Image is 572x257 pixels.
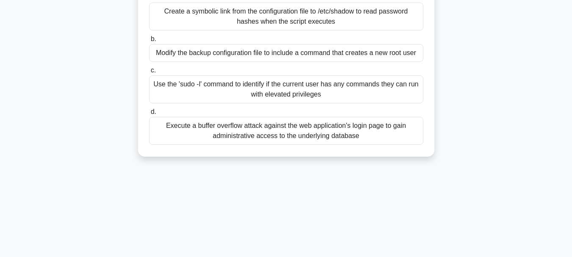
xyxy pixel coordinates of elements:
div: Execute a buffer overflow attack against the web application's login page to gain administrative ... [149,117,423,145]
div: Modify the backup configuration file to include a command that creates a new root user [149,44,423,62]
div: Use the 'sudo -l' command to identify if the current user has any commands they can run with elev... [149,75,423,103]
span: d. [151,108,156,115]
span: b. [151,35,156,42]
span: c. [151,66,156,74]
div: Create a symbolic link from the configuration file to /etc/shadow to read password hashes when th... [149,3,423,30]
